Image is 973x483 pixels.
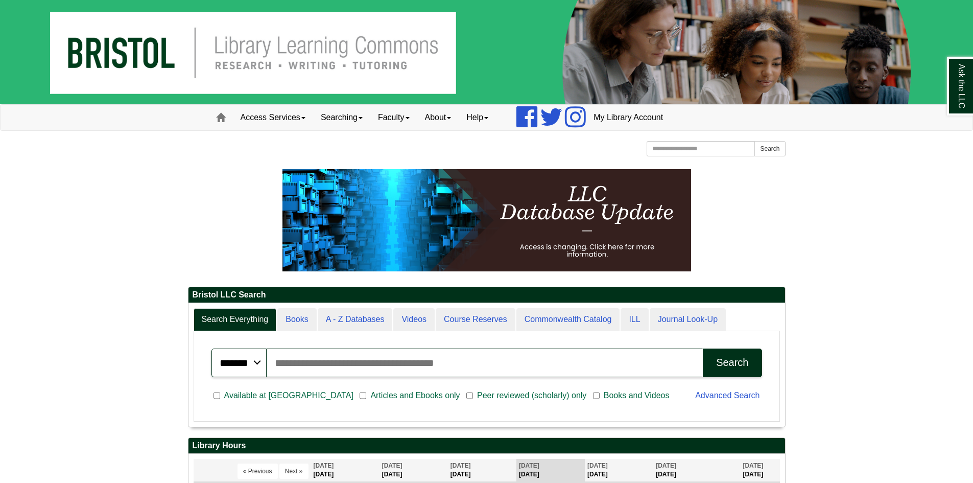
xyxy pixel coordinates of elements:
[379,459,448,482] th: [DATE]
[436,308,515,331] a: Course Reserves
[519,462,539,469] span: [DATE]
[650,308,726,331] a: Journal Look-Up
[473,389,590,402] span: Peer reviewed (scholarly) only
[277,308,316,331] a: Books
[448,459,516,482] th: [DATE]
[593,391,600,400] input: Books and Videos
[466,391,473,400] input: Peer reviewed (scholarly) only
[188,438,785,454] h2: Library Hours
[360,391,366,400] input: Articles and Ebooks only
[703,349,762,377] button: Search
[314,462,334,469] span: [DATE]
[754,141,785,156] button: Search
[586,105,671,130] a: My Library Account
[313,105,370,130] a: Searching
[516,459,585,482] th: [DATE]
[587,462,608,469] span: [DATE]
[695,391,760,400] a: Advanced Search
[220,389,358,402] span: Available at [GEOGRAPHIC_DATA]
[213,391,220,400] input: Available at [GEOGRAPHIC_DATA]
[188,287,785,303] h2: Bristol LLC Search
[393,308,435,331] a: Videos
[516,308,620,331] a: Commonwealth Catalog
[656,462,676,469] span: [DATE]
[279,464,308,479] button: Next »
[450,462,471,469] span: [DATE]
[382,462,402,469] span: [DATE]
[585,459,653,482] th: [DATE]
[417,105,459,130] a: About
[600,389,674,402] span: Books and Videos
[238,464,278,479] button: « Previous
[370,105,417,130] a: Faculty
[233,105,313,130] a: Access Services
[366,389,464,402] span: Articles and Ebooks only
[653,459,740,482] th: [DATE]
[459,105,496,130] a: Help
[743,462,763,469] span: [DATE]
[282,169,691,271] img: HTML tutorial
[318,308,393,331] a: A - Z Databases
[621,308,648,331] a: ILL
[194,308,277,331] a: Search Everything
[716,357,748,369] div: Search
[311,459,379,482] th: [DATE]
[740,459,779,482] th: [DATE]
